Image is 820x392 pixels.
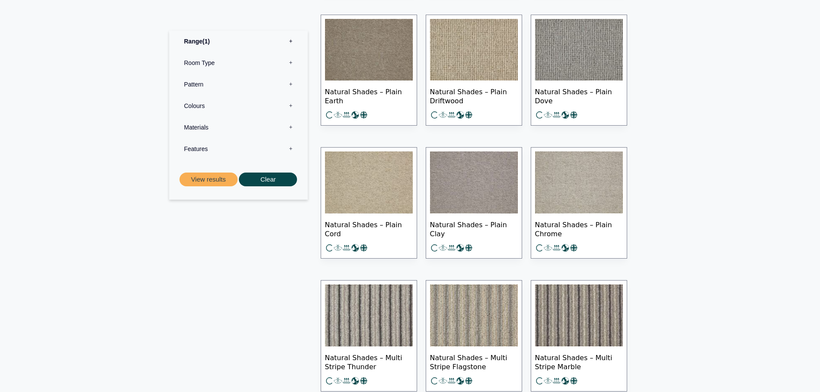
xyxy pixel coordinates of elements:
[176,95,301,116] label: Colours
[426,280,522,392] a: Natural Shades – Multi Stripe Flagstone
[535,346,623,377] span: Natural Shades – Multi Stripe Marble
[430,151,518,213] img: organic grey wool loop
[535,80,623,111] span: Natural Shades – Plain Dove
[426,147,522,259] a: Natural Shades – Plain Clay
[325,151,413,213] img: natural beige
[176,52,301,73] label: Room Type
[325,213,413,244] span: Natural Shades – Plain Cord
[325,346,413,377] span: Natural Shades – Multi Stripe Thunder
[426,15,522,126] a: Natural Shades – Plain Driftwood
[531,15,627,126] a: Natural Shades – Plain Dove
[321,147,417,259] a: Natural Shades – Plain Cord
[535,284,623,346] img: stripe marble warm grey
[321,280,417,392] a: Natural Shades – Multi Stripe Thunder
[531,280,627,392] a: Natural Shades – Multi Stripe Marble
[321,15,417,126] a: Natural Shades – Plain Earth
[430,346,518,377] span: Natural Shades – Multi Stripe Flagstone
[325,80,413,111] span: Natural Shades – Plain Earth
[430,19,518,81] img: plain driftwood soft beige
[176,116,301,138] label: Materials
[176,138,301,159] label: Features
[325,284,413,346] img: Natural Shades - Multi Stripe Thunder
[430,80,518,111] span: Natural Shades – Plain Driftwood
[176,73,301,95] label: Pattern
[535,213,623,244] span: Natural Shades – Plain Chrome
[176,30,301,52] label: Range
[179,172,238,186] button: View results
[239,172,297,186] button: Clear
[535,151,623,213] img: modern light grey
[325,19,413,81] img: Rustic mid Brown
[531,147,627,259] a: Natural Shades – Plain Chrome
[202,37,210,44] span: 1
[430,284,518,346] img: Soft Neutrals
[430,213,518,244] span: Natural Shades – Plain Clay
